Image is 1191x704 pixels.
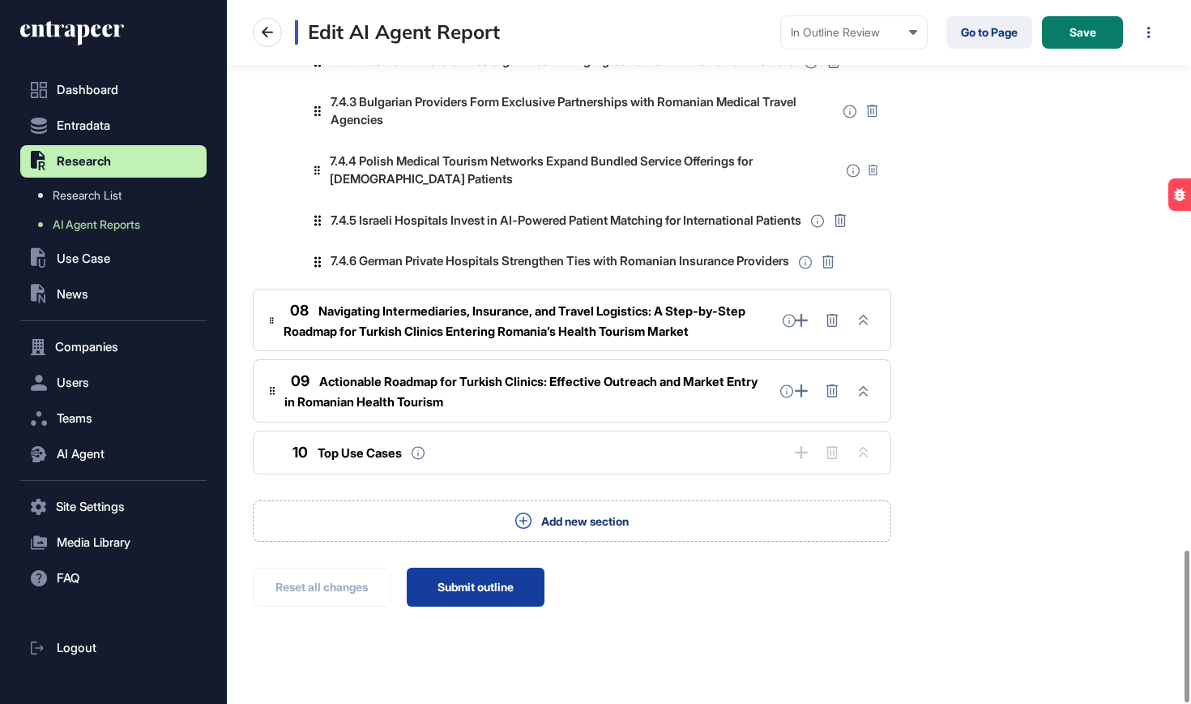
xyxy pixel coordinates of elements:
[20,491,207,523] button: Site Settings
[20,632,207,664] a: Logout
[292,444,308,461] span: 10
[28,181,207,210] a: Research List
[20,74,207,106] a: Dashboard
[20,367,207,399] button: Users
[57,376,89,389] span: Users
[57,119,110,132] span: Entradata
[1069,27,1096,38] span: Save
[284,374,758,410] span: Actionable Roadmap for Turkish Clinics: Effective Outreach and Market Entry in Romanian Health To...
[57,536,130,549] span: Media Library
[56,500,125,513] span: Site Settings
[20,526,207,559] button: Media Library
[330,152,838,189] span: 7.4.4 Polish Medical Tourism Networks Expand Bundled Service Offerings for [DEMOGRAPHIC_DATA] Pat...
[291,372,309,389] span: 09
[318,445,402,461] span: Top Use Cases
[20,243,207,275] button: Use Case
[57,642,96,655] span: Logout
[20,109,207,142] button: Entradata
[331,252,789,271] span: 7.4.6 German Private Hospitals Strengthen Ties with Romanian Insurance Providers
[28,210,207,239] a: AI Agent Reports
[57,572,79,585] span: FAQ
[20,402,207,435] button: Teams
[53,218,140,231] span: AI Agent Reports
[57,448,105,461] span: AI Agent
[57,84,118,97] span: Dashboard
[1042,16,1123,49] button: Save
[791,26,917,39] div: In Outline Review
[57,155,111,168] span: Research
[57,252,110,265] span: Use Case
[20,331,207,363] button: Companies
[53,189,122,202] span: Research List
[20,562,207,595] button: FAQ
[541,513,629,530] span: Add new section
[57,288,88,301] span: News
[57,412,92,425] span: Teams
[284,303,745,339] span: Navigating Intermediaries, Insurance, and Travel Logistics: A Step-by-Step Roadmap for Turkish Cl...
[55,341,118,354] span: Companies
[407,568,544,607] button: Submit outline
[20,278,207,311] button: News
[331,93,835,130] span: 7.4.3 Bulgarian Providers Form Exclusive Partnerships with Romanian Medical Travel Agencies
[295,20,500,45] h3: Edit AI Agent Report
[20,145,207,178] button: Research
[20,438,207,470] button: AI Agent
[290,302,309,319] span: 08
[331,212,801,230] span: 7.4.5 Israeli Hospitals Invest in AI-Powered Patient Matching for International Patients
[946,16,1032,49] a: Go to Page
